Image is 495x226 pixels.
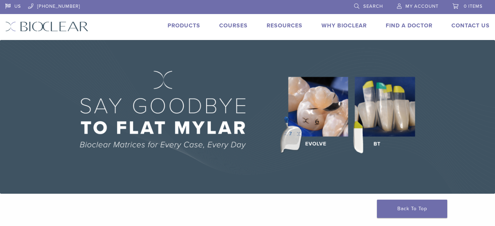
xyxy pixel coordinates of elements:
a: Resources [267,22,302,29]
a: Back To Top [377,200,447,218]
a: Find A Doctor [386,22,432,29]
span: My Account [405,4,438,9]
span: 0 items [464,4,483,9]
img: Bioclear [5,21,89,32]
a: Courses [219,22,248,29]
span: Search [363,4,383,9]
a: Products [168,22,200,29]
a: Contact Us [451,22,490,29]
a: Why Bioclear [321,22,367,29]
